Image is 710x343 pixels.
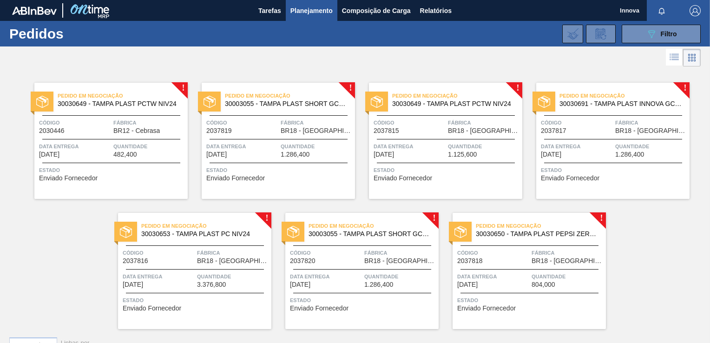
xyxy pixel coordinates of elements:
span: 30030649 - TAMPA PLAST PCTW NIV24 [58,100,180,107]
span: Data entrega [374,142,446,151]
img: estado [204,96,216,108]
a: !estadoPedido em Negociação30030653 - TAMPA PLAST PC NIV24Código2037816FábricaBR18 - [GEOGRAPHIC_... [104,213,271,329]
span: Quantidade [532,272,604,281]
span: 30030649 - TAMPA PLAST PCTW NIV24 [392,100,515,107]
span: 26/10/2025 [374,151,394,158]
button: Notificações [647,4,677,17]
span: Planejamento [290,5,333,16]
div: Visão em Lista [666,49,683,66]
a: !estadoPedido em Negociação30030691 - TAMPA PLAST INNOVA GCA ZERO NIV24Código2037817FábricaBR18 -... [522,83,690,199]
span: Enviado Fornecedor [457,305,516,312]
span: 30003055 - TAMPA PLAST SHORT GCA S/ LINER [309,231,431,237]
div: Visão em Cards [683,49,701,66]
span: 1.125,600 [448,151,477,158]
span: Enviado Fornecedor [123,305,181,312]
span: 2037817 [541,127,566,134]
span: BR18 - Pernambuco [615,127,687,134]
span: BR18 - Pernambuco [532,257,604,264]
span: Status [206,165,353,175]
span: Status [541,165,687,175]
span: Status [374,165,520,175]
span: BR18 - Pernambuco [448,127,520,134]
span: 26/10/2025 [206,151,227,158]
span: 1.286,400 [364,281,393,288]
span: Pedido em Negociação [559,91,690,100]
img: estado [538,96,550,108]
span: Tarefas [258,5,281,16]
span: Composição de Carga [342,5,411,16]
span: Status [123,296,269,305]
img: TNhmsLtSVTkK8tSr43FrP2fwEKptu5GPRR3wAAAABJRU5ErkJggg== [12,7,57,15]
span: 30030653 - TAMPA PLAST PC NIV24 [141,231,264,237]
span: Quantidade [197,272,269,281]
img: estado [371,96,383,108]
span: Enviado Fornecedor [541,175,599,182]
span: Status [39,165,185,175]
span: Quantidade [364,272,436,281]
span: 30030650 - TAMPA PLAST PEPSI ZERO NIV24 [476,231,598,237]
span: 1.286,400 [281,151,309,158]
span: 30030691 - TAMPA PLAST INNOVA GCA ZERO NIV24 [559,100,682,107]
span: BR18 - Pernambuco [197,257,269,264]
span: Código [374,118,446,127]
span: BR12 - Cebrasa [113,127,160,134]
span: Data entrega [541,142,613,151]
span: Pedido em Negociação [309,221,439,231]
span: Status [457,296,604,305]
h1: Pedidos [9,28,143,39]
span: Quantidade [113,142,185,151]
span: Quantidade [448,142,520,151]
span: Enviado Fornecedor [290,305,348,312]
span: Enviado Fornecedor [39,175,98,182]
span: Código [541,118,613,127]
a: !estadoPedido em Negociação30030649 - TAMPA PLAST PCTW NIV24Código2030446FábricaBR12 - CebrasaDat... [20,83,188,199]
a: !estadoPedido em Negociação30003055 - TAMPA PLAST SHORT GCA S/ LINERCódigo2037819FábricaBR18 - [G... [188,83,355,199]
span: Fábrica [197,248,269,257]
span: Filtro [661,30,677,38]
span: Relatórios [420,5,452,16]
img: Logout [690,5,701,16]
span: Fábrica [532,248,604,257]
span: Quantidade [281,142,353,151]
span: Código [290,248,362,257]
span: 2037816 [123,257,148,264]
span: Enviado Fornecedor [206,175,265,182]
span: 12/11/2025 [541,151,561,158]
span: Fábrica [364,248,436,257]
a: !estadoPedido em Negociação30003055 - TAMPA PLAST SHORT GCA S/ LINERCódigo2037820FábricaBR18 - [G... [271,213,439,329]
span: Fábrica [615,118,687,127]
span: BR18 - Pernambuco [364,257,436,264]
span: Fábrica [113,118,185,127]
span: 17/11/2025 [290,281,310,288]
span: Pedido em Negociação [476,221,606,231]
span: 2037818 [457,257,483,264]
button: Filtro [622,25,701,43]
span: Pedido em Negociação [141,221,271,231]
span: 482,400 [113,151,137,158]
span: 2037815 [374,127,399,134]
span: 2037819 [206,127,232,134]
span: 24/10/2025 [39,151,59,158]
span: 3.376,800 [197,281,226,288]
span: Fábrica [448,118,520,127]
span: 1.286,400 [615,151,644,158]
span: Pedido em Negociação [225,91,355,100]
span: Data entrega [290,272,362,281]
div: Solicitação de Revisão de Pedidos [586,25,616,43]
span: Fábrica [281,118,353,127]
img: estado [287,226,299,238]
img: estado [454,226,467,238]
div: Importar Negociações dos Pedidos [562,25,583,43]
span: Quantidade [615,142,687,151]
img: estado [120,226,132,238]
img: estado [36,96,48,108]
span: 30003055 - TAMPA PLAST SHORT GCA S/ LINER [225,100,348,107]
span: Data entrega [39,142,111,151]
span: Código [123,248,195,257]
span: Pedido em Negociação [58,91,188,100]
span: Data entrega [206,142,278,151]
span: Data entrega [457,272,529,281]
span: 2030446 [39,127,65,134]
span: Enviado Fornecedor [374,175,432,182]
span: Código [457,248,529,257]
